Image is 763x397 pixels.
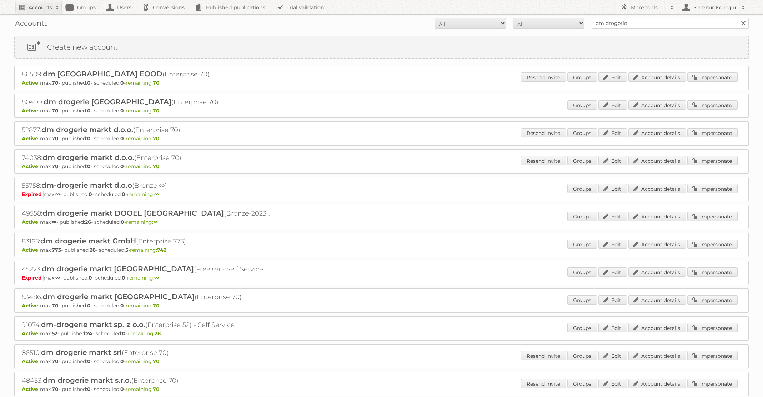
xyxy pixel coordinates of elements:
[598,184,627,193] a: Edit
[521,379,566,388] a: Resend invite
[52,80,59,86] strong: 70
[42,265,194,273] span: dm drogerie markt [GEOGRAPHIC_DATA]
[120,135,124,142] strong: 0
[22,163,741,170] p: max: - published: - scheduled: -
[55,191,60,197] strong: ∞
[154,275,159,281] strong: ∞
[120,163,124,170] strong: 0
[598,379,627,388] a: Edit
[22,247,741,253] p: max: - published: - scheduled: -
[127,330,161,337] span: remaining:
[628,379,686,388] a: Account details
[22,70,272,79] h2: 86509: (Enterprise 70)
[567,100,597,110] a: Groups
[22,376,272,385] h2: 48453: (Enterprise 70)
[153,302,160,309] strong: 70
[44,97,171,106] span: dm drogerie [GEOGRAPHIC_DATA]
[22,80,741,86] p: max: - published: - scheduled: -
[687,295,738,305] a: Impersonate
[87,135,91,142] strong: 0
[521,72,566,82] a: Resend invite
[125,247,128,253] strong: 5
[127,275,159,281] span: remaining:
[89,275,92,281] strong: 0
[87,107,91,114] strong: 0
[631,4,667,11] h2: More tools
[121,219,124,225] strong: 0
[567,128,597,137] a: Groups
[52,163,59,170] strong: 70
[41,348,122,357] span: dm drogerie markt srl
[521,156,566,165] a: Resend invite
[687,240,738,249] a: Impersonate
[22,191,741,197] p: max: - published: - scheduled: -
[130,247,166,253] span: remaining:
[521,128,566,137] a: Resend invite
[22,107,40,114] span: Active
[87,358,91,365] strong: 0
[628,212,686,221] a: Account details
[628,72,686,82] a: Account details
[22,386,40,392] span: Active
[22,153,272,162] h2: 74038: (Enterprise 70)
[15,36,748,58] a: Create new account
[52,302,59,309] strong: 70
[22,135,741,142] p: max: - published: - scheduled: -
[567,267,597,277] a: Groups
[52,330,57,337] strong: 52
[628,351,686,360] a: Account details
[22,265,272,274] h2: 45223: (Free ∞) - Self Service
[43,376,131,385] span: dm drogerie markt s.r.o.
[22,97,272,107] h2: 80499: (Enterprise 70)
[153,80,160,86] strong: 70
[22,358,741,365] p: max: - published: - scheduled: -
[89,191,92,197] strong: 0
[687,100,738,110] a: Impersonate
[52,107,59,114] strong: 70
[22,80,40,86] span: Active
[567,72,597,82] a: Groups
[22,292,272,302] h2: 53486: (Enterprise 70)
[126,135,160,142] span: remaining:
[153,107,160,114] strong: 70
[157,247,166,253] strong: 742
[628,128,686,137] a: Account details
[52,386,59,392] strong: 70
[126,302,160,309] span: remaining:
[41,181,132,190] span: dm-drogerie markt d.o.o
[85,219,91,225] strong: 26
[567,240,597,249] a: Groups
[22,125,272,135] h2: 52877: (Enterprise 70)
[153,358,160,365] strong: 70
[41,125,133,134] span: dm drogerie markt d.o.o.
[22,275,44,281] span: Expired
[22,348,272,357] h2: 86510: (Enterprise 70)
[598,156,627,165] a: Edit
[567,212,597,221] a: Groups
[52,247,61,253] strong: 773
[42,292,195,301] span: dm drogerie markt [GEOGRAPHIC_DATA]
[567,184,597,193] a: Groups
[687,184,738,193] a: Impersonate
[687,72,738,82] a: Impersonate
[628,184,686,193] a: Account details
[598,323,627,332] a: Edit
[120,358,124,365] strong: 0
[687,128,738,137] a: Impersonate
[52,358,59,365] strong: 70
[87,386,91,392] strong: 0
[628,100,686,110] a: Account details
[22,107,741,114] p: max: - published: - scheduled: -
[22,302,741,309] p: max: - published: - scheduled: -
[22,386,741,392] p: max: - published: - scheduled: -
[567,351,597,360] a: Groups
[120,80,124,86] strong: 0
[598,128,627,137] a: Edit
[120,386,124,392] strong: 0
[87,163,91,170] strong: 0
[22,358,40,365] span: Active
[687,156,738,165] a: Impersonate
[42,153,134,162] span: dm drogerie markt d.o.o.
[22,209,272,218] h2: 49558: (Bronze-2023 ∞)
[43,70,162,78] span: dm [GEOGRAPHIC_DATA] EOOD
